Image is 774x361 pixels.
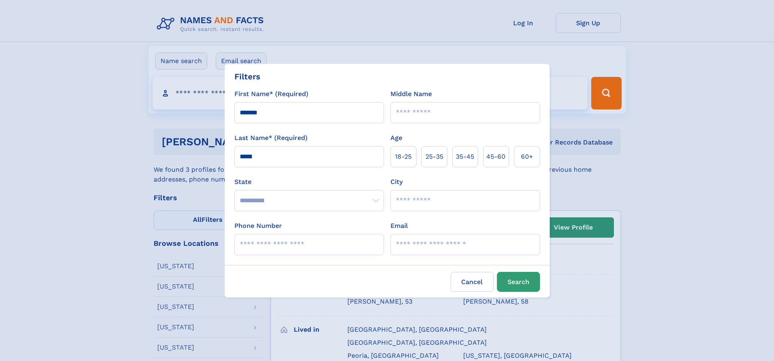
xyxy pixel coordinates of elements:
[486,152,505,162] span: 45‑60
[390,133,402,143] label: Age
[521,152,533,162] span: 60+
[390,89,432,99] label: Middle Name
[395,152,412,162] span: 18‑25
[456,152,474,162] span: 35‑45
[390,177,403,187] label: City
[451,272,494,292] label: Cancel
[234,133,308,143] label: Last Name* (Required)
[234,177,384,187] label: State
[234,89,308,99] label: First Name* (Required)
[390,221,408,231] label: Email
[234,221,282,231] label: Phone Number
[234,70,260,83] div: Filters
[497,272,540,292] button: Search
[425,152,443,162] span: 25‑35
